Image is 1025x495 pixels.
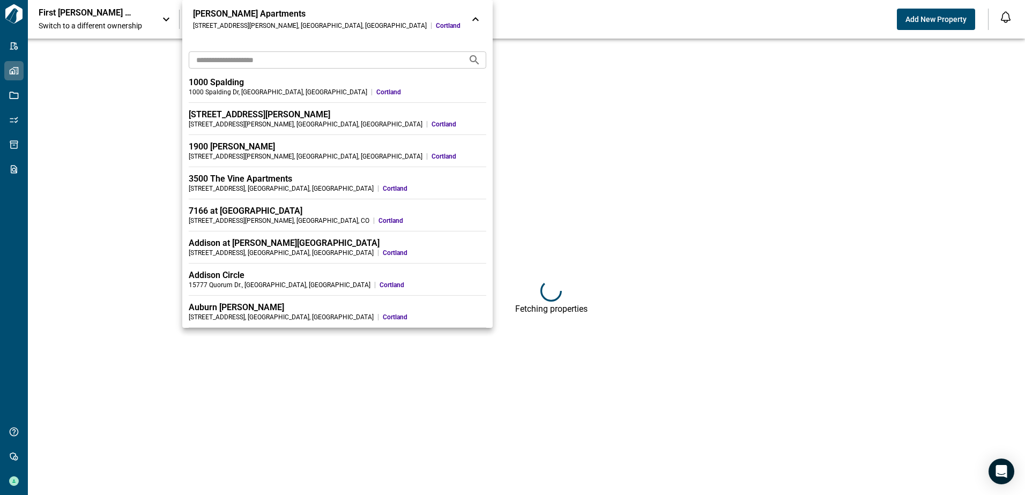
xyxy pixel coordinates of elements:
[189,174,486,184] div: 3500 The Vine Apartments
[378,216,486,225] span: Cortland
[383,249,486,257] span: Cortland
[383,184,486,193] span: Cortland
[189,313,374,321] div: [STREET_ADDRESS] , [GEOGRAPHIC_DATA] , [GEOGRAPHIC_DATA]
[193,9,460,19] div: [PERSON_NAME] Apartments
[380,281,486,289] span: Cortland
[189,109,486,120] div: [STREET_ADDRESS][PERSON_NAME]
[376,88,486,96] span: Cortland
[189,88,367,96] div: 1000 Spalding Dr , [GEOGRAPHIC_DATA] , [GEOGRAPHIC_DATA]
[189,238,486,249] div: Addison at [PERSON_NAME][GEOGRAPHIC_DATA]
[989,459,1014,484] div: Open Intercom Messenger
[189,216,369,225] div: [STREET_ADDRESS][PERSON_NAME] , [GEOGRAPHIC_DATA] , CO
[432,120,486,129] span: Cortland
[432,152,486,161] span: Cortland
[189,302,486,313] div: Auburn [PERSON_NAME]
[464,49,485,71] button: Search projects
[189,77,486,88] div: 1000 Spalding
[189,120,422,129] div: [STREET_ADDRESS][PERSON_NAME] , [GEOGRAPHIC_DATA] , [GEOGRAPHIC_DATA]
[189,281,370,289] div: 15777 Quorum Dr. , [GEOGRAPHIC_DATA] , [GEOGRAPHIC_DATA]
[189,249,374,257] div: [STREET_ADDRESS] , [GEOGRAPHIC_DATA] , [GEOGRAPHIC_DATA]
[383,313,486,321] span: Cortland
[189,152,422,161] div: [STREET_ADDRESS][PERSON_NAME] , [GEOGRAPHIC_DATA] , [GEOGRAPHIC_DATA]
[189,206,486,216] div: 7166 at [GEOGRAPHIC_DATA]
[436,21,460,30] span: Cortland
[189,141,486,152] div: 1900 [PERSON_NAME]
[193,21,427,30] div: [STREET_ADDRESS][PERSON_NAME] , [GEOGRAPHIC_DATA] , [GEOGRAPHIC_DATA]
[189,184,374,193] div: [STREET_ADDRESS] , [GEOGRAPHIC_DATA] , [GEOGRAPHIC_DATA]
[189,270,486,281] div: Addison Circle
